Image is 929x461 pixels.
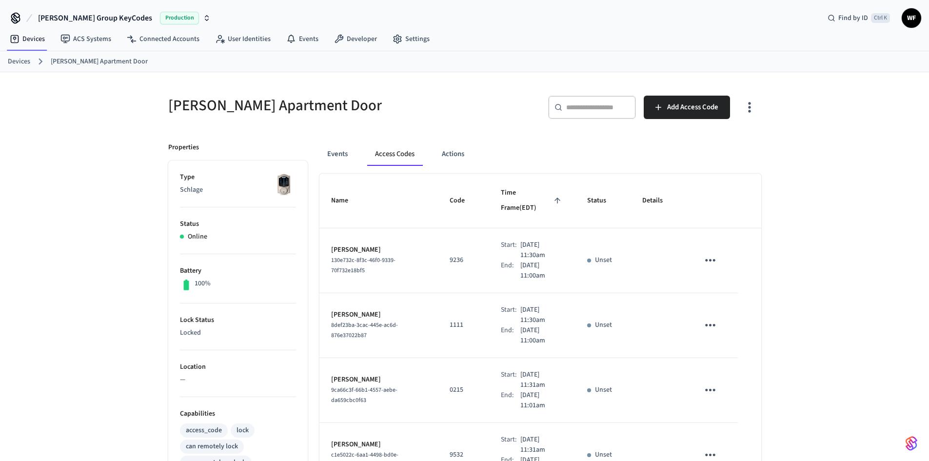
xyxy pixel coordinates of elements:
[180,315,296,325] p: Lock Status
[180,266,296,276] p: Battery
[326,30,385,48] a: Developer
[501,185,564,216] span: Time Frame(EDT)
[450,255,477,265] p: 9236
[644,96,730,119] button: Add Access Code
[331,440,426,450] p: [PERSON_NAME]
[186,441,238,452] div: can remotely lock
[331,321,398,340] span: 8def23ba-3cac-445e-ac6d-876e37022b87
[520,305,564,325] p: [DATE] 11:30am
[38,12,152,24] span: [PERSON_NAME] Group KeyCodes
[520,435,564,455] p: [DATE] 11:31am
[385,30,437,48] a: Settings
[278,30,326,48] a: Events
[501,305,520,325] div: Start:
[520,390,564,411] p: [DATE] 11:01am
[2,30,53,48] a: Devices
[520,325,564,346] p: [DATE] 11:00am
[180,375,296,385] p: —
[520,240,564,261] p: [DATE] 11:30am
[180,185,296,195] p: Schlage
[168,142,199,153] p: Properties
[450,450,477,460] p: 9532
[450,320,477,330] p: 1111
[331,245,426,255] p: [PERSON_NAME]
[595,385,612,395] p: Unset
[188,232,207,242] p: Online
[520,261,564,281] p: [DATE] 11:00am
[595,255,612,265] p: Unset
[501,325,520,346] div: End:
[434,142,472,166] button: Actions
[820,9,898,27] div: Find by IDCtrl K
[180,409,296,419] p: Capabilities
[367,142,422,166] button: Access Codes
[902,8,921,28] button: WF
[906,436,917,451] img: SeamLogoGradient.69752ec5.svg
[180,172,296,182] p: Type
[595,320,612,330] p: Unset
[207,30,278,48] a: User Identities
[520,370,564,390] p: [DATE] 11:31am
[180,219,296,229] p: Status
[450,193,477,208] span: Code
[667,101,718,114] span: Add Access Code
[501,435,520,455] div: Start:
[587,193,619,208] span: Status
[871,13,890,23] span: Ctrl K
[642,193,675,208] span: Details
[237,425,249,436] div: lock
[8,57,30,67] a: Devices
[186,425,222,436] div: access_code
[180,362,296,372] p: Location
[903,9,920,27] span: WF
[838,13,868,23] span: Find by ID
[501,261,520,281] div: End:
[331,310,426,320] p: [PERSON_NAME]
[501,240,520,261] div: Start:
[119,30,207,48] a: Connected Accounts
[331,256,395,275] span: 130e732c-8f3c-46f0-9339-70f732e18bf5
[272,172,296,197] img: Schlage Sense Smart Deadbolt with Camelot Trim, Front
[331,386,397,404] span: 9ca66c3f-66b1-4557-aebe-da659cbc0f63
[331,375,426,385] p: [PERSON_NAME]
[319,142,761,166] div: ant example
[501,370,520,390] div: Start:
[319,142,356,166] button: Events
[595,450,612,460] p: Unset
[331,193,361,208] span: Name
[168,96,459,116] h5: [PERSON_NAME] Apartment Door
[501,390,520,411] div: End:
[450,385,477,395] p: 0215
[160,12,199,24] span: Production
[180,328,296,338] p: Locked
[53,30,119,48] a: ACS Systems
[195,279,211,289] p: 100%
[51,57,148,67] a: [PERSON_NAME] Apartment Door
